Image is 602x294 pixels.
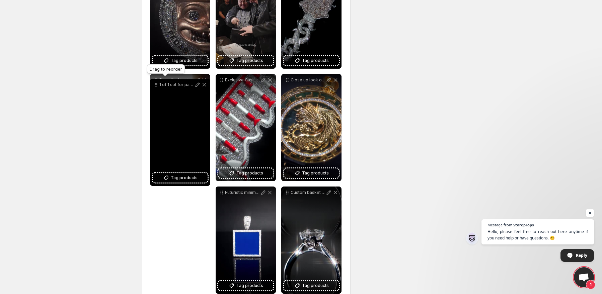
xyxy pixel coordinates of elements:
[586,280,595,289] span: 1
[487,223,512,227] span: Message from
[574,267,594,287] a: Open chat
[281,187,342,294] div: Custom basket setting with the newly-weds initials AN on the ring Thank you Awangku for trusting ...
[225,77,260,83] p: Exclusive Custom Pendant for HDUBB zerodegreesjewelry thebestinthegame hiphopjewelry
[218,281,273,290] button: Tag products
[284,168,339,178] button: Tag products
[291,77,325,83] p: Close up look on Zaxs piece zerodegreesjewelry thebestinthegame hiphopjewelry notjusthiphopjewelry
[284,56,339,65] button: Tag products
[302,57,329,64] span: Tag products
[302,170,329,176] span: Tag products
[216,187,276,294] div: Futuristic minimalism secrets and symbolism A piece inspired by dualityTag products
[291,190,325,195] p: Custom basket setting with the newly-weds initials AN on the ring Thank you Awangku for trusting ...
[487,228,588,241] span: Hello, please feel free to reach out here anytime if you need help or have questions. 😊
[218,56,273,65] button: Tag products
[216,74,276,181] div: Exclusive Custom Pendant for HDUBB zerodegreesjewelry thebestinthegame hiphopjewelryTag products
[513,223,534,227] span: Storeprops
[284,281,339,290] button: Tag products
[171,174,198,181] span: Tag products
[281,74,342,181] div: Close up look on Zaxs piece zerodegreesjewelry thebestinthegame hiphopjewelry notjusthiphopjewelr...
[236,282,263,289] span: Tag products
[225,190,260,195] p: Futuristic minimalism secrets and symbolism A piece inspired by duality
[159,82,194,87] p: 1 of 1 set for pakdinasty of nastyworldwidehq BestInTheGame ZeroDegreesJewelry NastyWorldwide Pak...
[302,282,329,289] span: Tag products
[218,168,273,178] button: Tag products
[153,173,208,182] button: Tag products
[236,57,263,64] span: Tag products
[236,170,263,176] span: Tag products
[153,56,208,65] button: Tag products
[171,57,198,64] span: Tag products
[576,249,587,261] span: Reply
[150,79,210,186] div: 1 of 1 set for pakdinasty of nastyworldwidehq BestInTheGame ZeroDegreesJewelry NastyWorldwide Pak...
